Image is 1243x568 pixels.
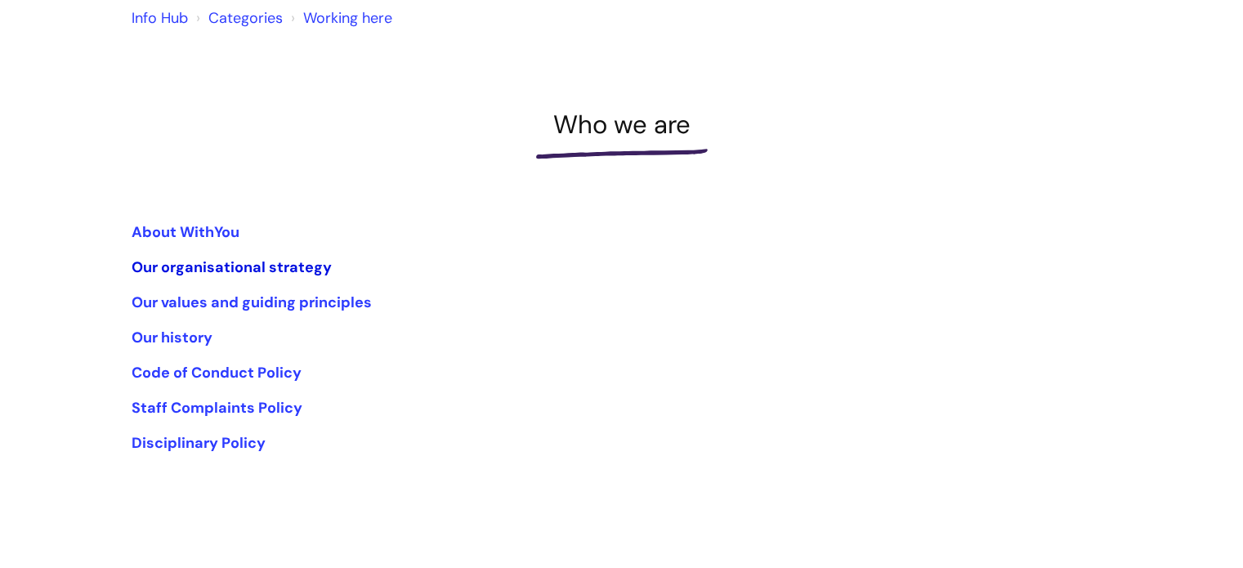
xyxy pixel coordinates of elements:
a: Categories [208,8,283,28]
li: Solution home [192,5,283,31]
a: Code of Conduct Policy [132,363,302,382]
a: Staff Complaints Policy [132,398,302,418]
a: About WithYou [132,222,239,242]
a: Our organisational strategy [132,257,332,277]
a: Working here [303,8,392,28]
a: Our history [132,328,212,347]
h1: Who we are [132,110,1112,140]
a: Disciplinary Policy [132,433,266,453]
li: Working here [287,5,392,31]
a: Info Hub [132,8,188,28]
a: Our values and guiding principles [132,293,372,312]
